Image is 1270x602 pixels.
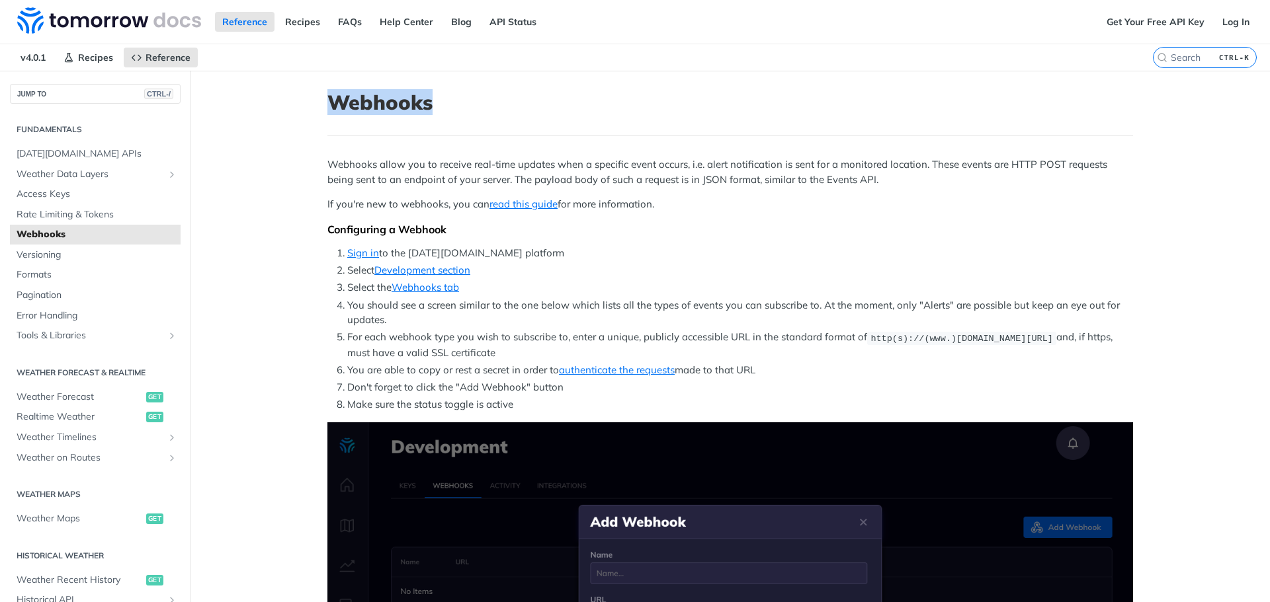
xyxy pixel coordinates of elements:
[392,281,459,293] a: Webhooks tab
[146,392,163,402] span: get
[10,367,181,379] h2: Weather Forecast & realtime
[327,91,1133,114] h1: Webhooks
[17,451,163,465] span: Weather on Routes
[327,157,1133,187] p: Webhooks allow you to receive real-time updates when a specific event occurs, i.e. alert notifica...
[10,225,181,245] a: Webhooks
[167,453,177,463] button: Show subpages for Weather on Routes
[327,223,1133,236] div: Configuring a Webhook
[17,7,201,34] img: Tomorrow.io Weather API Docs
[10,184,181,204] a: Access Keys
[17,188,177,201] span: Access Keys
[17,512,143,525] span: Weather Maps
[10,428,181,447] a: Weather TimelinesShow subpages for Weather Timelines
[278,12,327,32] a: Recipes
[444,12,479,32] a: Blog
[374,264,470,276] a: Development section
[17,574,143,587] span: Weather Recent History
[10,245,181,265] a: Versioning
[347,246,1133,261] li: to the [DATE][DOMAIN_NAME] platform
[10,306,181,326] a: Error Handling
[17,410,143,424] span: Realtime Weather
[331,12,369,32] a: FAQs
[327,197,1133,212] p: If you're new to webhooks, you can for more information.
[10,387,181,407] a: Weather Forecastget
[10,84,181,104] button: JUMP TOCTRL-/
[10,448,181,468] a: Weather on RoutesShow subpages for Weather on Routes
[17,147,177,161] span: [DATE][DOMAIN_NAME] APIs
[559,363,675,376] a: authenticate the requests
[372,12,441,32] a: Help Center
[17,329,163,342] span: Tools & Libraries
[17,168,163,181] span: Weather Data Layers
[167,432,177,443] button: Show subpages for Weather Timelines
[1157,52,1167,63] svg: Search
[17,391,143,404] span: Weather Forecast
[347,263,1133,278] li: Select
[17,228,177,241] span: Webhooks
[124,48,198,67] a: Reference
[10,570,181,590] a: Weather Recent Historyget
[10,550,181,562] h2: Historical Weather
[146,513,163,524] span: get
[1215,12,1257,32] a: Log In
[17,289,177,302] span: Pagination
[347,380,1133,395] li: Don't forget to click the "Add Webhook" button
[347,298,1133,328] li: You should see a screen similar to the one below which lists all the types of events you can subs...
[870,333,1052,343] span: http(s)://(www.)[DOMAIN_NAME][URL]
[10,205,181,225] a: Rate Limiting & Tokens
[347,397,1133,412] li: Make sure the status toggle is active
[347,330,1133,360] li: For each webhook type you wish to subscribe to, enter a unique, publicly accessible URL in the st...
[78,52,113,63] span: Recipes
[144,89,173,99] span: CTRL-/
[489,198,558,210] a: read this guide
[56,48,120,67] a: Recipes
[347,363,1133,378] li: You are able to copy or rest a secret in order to made to that URL
[167,330,177,341] button: Show subpages for Tools & Libraries
[10,407,181,427] a: Realtime Weatherget
[1099,12,1212,32] a: Get Your Free API Key
[347,246,379,259] a: Sign in
[17,248,177,262] span: Versioning
[17,431,163,444] span: Weather Timelines
[17,268,177,282] span: Formats
[215,12,275,32] a: Reference
[10,265,181,285] a: Formats
[10,285,181,305] a: Pagination
[347,280,1133,295] li: Select the
[10,144,181,164] a: [DATE][DOMAIN_NAME] APIs
[10,488,181,500] h2: Weather Maps
[17,208,177,221] span: Rate Limiting & Tokens
[10,124,181,135] h2: Fundamentals
[17,309,177,322] span: Error Handling
[146,575,163,585] span: get
[146,52,190,63] span: Reference
[10,509,181,529] a: Weather Mapsget
[13,48,53,67] span: v4.0.1
[167,169,177,180] button: Show subpages for Weather Data Layers
[146,412,163,422] span: get
[10,326,181,346] a: Tools & LibrariesShow subpages for Tools & Libraries
[1216,51,1253,64] kbd: CTRL-K
[482,12,544,32] a: API Status
[10,165,181,184] a: Weather Data LayersShow subpages for Weather Data Layers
